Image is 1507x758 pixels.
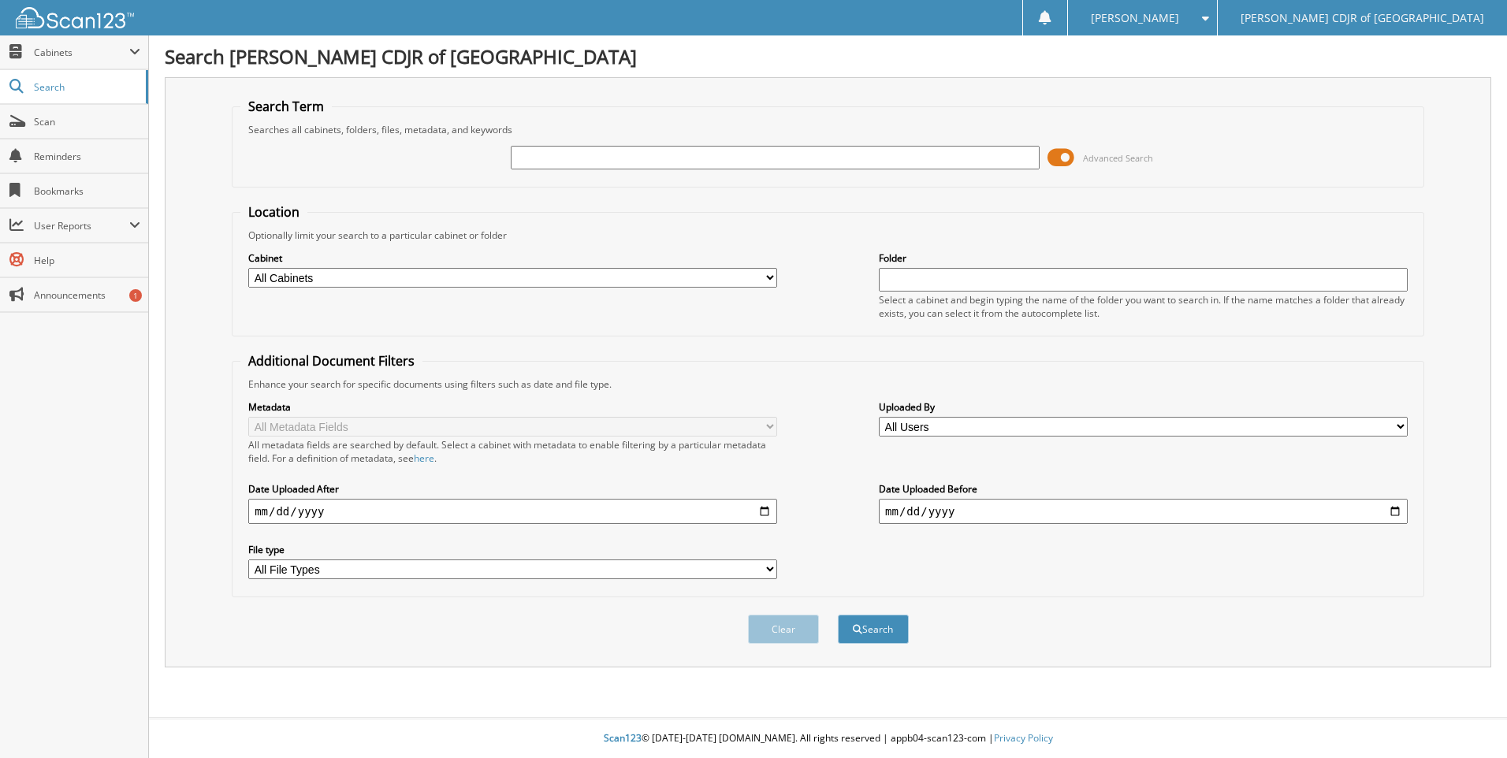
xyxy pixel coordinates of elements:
span: [PERSON_NAME] [1091,13,1179,23]
span: Announcements [34,288,140,302]
input: end [879,499,1408,524]
legend: Location [240,203,307,221]
span: Bookmarks [34,184,140,198]
div: Enhance your search for specific documents using filters such as date and file type. [240,377,1416,391]
img: scan123-logo-white.svg [16,7,134,28]
input: start [248,499,777,524]
h1: Search [PERSON_NAME] CDJR of [GEOGRAPHIC_DATA] [165,43,1491,69]
div: © [DATE]-[DATE] [DOMAIN_NAME]. All rights reserved | appb04-scan123-com | [149,719,1507,758]
span: Scan [34,115,140,128]
label: Date Uploaded Before [879,482,1408,496]
label: Metadata [248,400,777,414]
button: Clear [748,615,819,644]
label: Uploaded By [879,400,1408,414]
span: User Reports [34,219,129,232]
span: Advanced Search [1083,152,1153,164]
span: Search [34,80,138,94]
div: All metadata fields are searched by default. Select a cabinet with metadata to enable filtering b... [248,438,777,465]
label: Date Uploaded After [248,482,777,496]
legend: Search Term [240,98,332,115]
legend: Additional Document Filters [240,352,422,370]
span: Cabinets [34,46,129,59]
span: [PERSON_NAME] CDJR of [GEOGRAPHIC_DATA] [1241,13,1484,23]
span: Reminders [34,150,140,163]
div: Searches all cabinets, folders, files, metadata, and keywords [240,123,1416,136]
button: Search [838,615,909,644]
label: Folder [879,251,1408,265]
a: here [414,451,434,465]
div: Optionally limit your search to a particular cabinet or folder [240,229,1416,242]
label: File type [248,543,777,556]
span: Help [34,254,140,267]
a: Privacy Policy [994,731,1053,745]
label: Cabinet [248,251,777,265]
span: Scan123 [604,731,642,745]
div: Select a cabinet and begin typing the name of the folder you want to search in. If the name match... [879,293,1408,320]
div: 1 [129,289,142,302]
